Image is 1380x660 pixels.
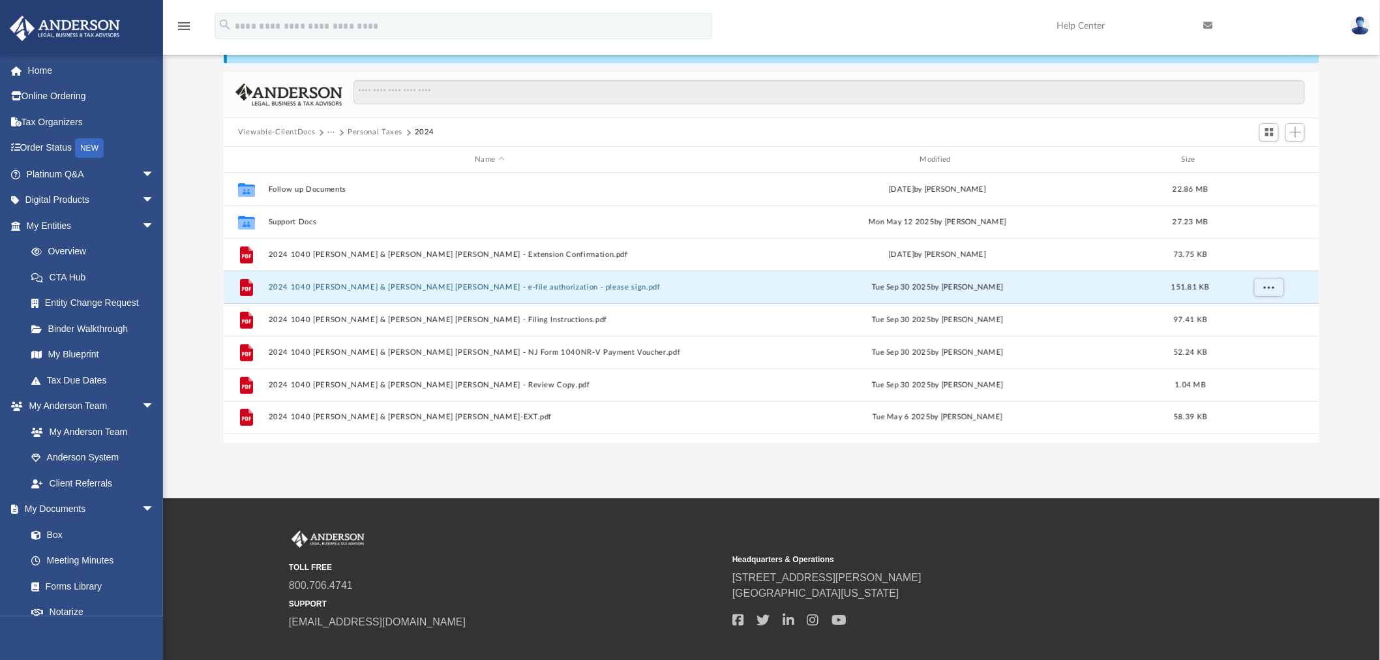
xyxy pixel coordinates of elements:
[289,562,723,573] small: TOLL FREE
[9,57,174,83] a: Home
[142,187,168,214] span: arrow_drop_down
[415,127,435,138] button: 2024
[1254,278,1284,297] button: More options
[18,548,168,574] a: Meeting Minutes
[18,264,174,290] a: CTA Hub
[717,314,1159,326] div: Tue Sep 30 2025 by [PERSON_NAME]
[716,154,1159,166] div: Modified
[9,187,174,213] a: Digital Productsarrow_drop_down
[1351,16,1370,35] img: User Pic
[717,184,1159,196] div: [DATE] by [PERSON_NAME]
[18,419,161,445] a: My Anderson Team
[1174,413,1207,421] span: 58.39 KB
[348,127,402,138] button: Personal Taxes
[18,573,161,599] a: Forms Library
[142,496,168,523] span: arrow_drop_down
[1172,284,1210,291] span: 151.81 KB
[230,154,262,166] div: id
[176,25,192,34] a: menu
[327,127,336,138] button: ···
[1165,154,1217,166] div: Size
[18,316,174,342] a: Binder Walkthrough
[1174,251,1207,258] span: 73.75 KB
[269,250,711,259] button: 2024 1040 [PERSON_NAME] & [PERSON_NAME] [PERSON_NAME] - Extension Confirmation.pdf
[18,599,168,625] a: Notarize
[269,283,711,292] button: 2024 1040 [PERSON_NAME] & [PERSON_NAME] [PERSON_NAME] - e-file authorization - please sign.pdf
[224,173,1319,443] div: grid
[1259,123,1279,142] button: Switch to Grid View
[9,83,174,110] a: Online Ordering
[1174,349,1207,356] span: 52.24 KB
[717,412,1159,423] div: Tue May 6 2025 by [PERSON_NAME]
[289,616,466,627] a: [EMAIL_ADDRESS][DOMAIN_NAME]
[9,496,168,522] a: My Documentsarrow_drop_down
[1223,154,1314,166] div: id
[353,80,1305,105] input: Search files and folders
[18,470,168,496] a: Client Referrals
[268,154,711,166] div: Name
[18,342,168,368] a: My Blueprint
[1175,382,1206,389] span: 1.04 MB
[9,393,168,419] a: My Anderson Teamarrow_drop_down
[6,16,124,41] img: Anderson Advisors Platinum Portal
[18,290,174,316] a: Entity Change Request
[142,213,168,239] span: arrow_drop_down
[142,161,168,188] span: arrow_drop_down
[269,381,711,389] button: 2024 1040 [PERSON_NAME] & [PERSON_NAME] [PERSON_NAME] - Review Copy.pdf
[269,185,711,194] button: Follow up Documents
[1174,316,1207,323] span: 97.41 KB
[1173,218,1208,226] span: 27.23 MB
[176,18,192,34] i: menu
[717,249,1159,261] div: [DATE] by [PERSON_NAME]
[18,522,161,548] a: Box
[18,367,174,393] a: Tax Due Dates
[289,580,353,591] a: 800.706.4741
[269,316,711,324] button: 2024 1040 [PERSON_NAME] & [PERSON_NAME] [PERSON_NAME] - Filing Instructions.pdf
[9,109,174,135] a: Tax Organizers
[717,347,1159,359] div: Tue Sep 30 2025 by [PERSON_NAME]
[75,138,104,158] div: NEW
[9,213,174,239] a: My Entitiesarrow_drop_down
[717,380,1159,391] div: Tue Sep 30 2025 by [PERSON_NAME]
[717,217,1159,228] div: Mon May 12 2025 by [PERSON_NAME]
[18,445,168,471] a: Anderson System
[1173,186,1208,193] span: 22.86 MB
[18,239,174,265] a: Overview
[142,393,168,420] span: arrow_drop_down
[269,348,711,357] button: 2024 1040 [PERSON_NAME] & [PERSON_NAME] [PERSON_NAME] - NJ Form 1040NR-V Payment Voucher.pdf
[732,572,922,583] a: [STREET_ADDRESS][PERSON_NAME]
[732,588,899,599] a: [GEOGRAPHIC_DATA][US_STATE]
[238,127,315,138] button: Viewable-ClientDocs
[1285,123,1305,142] button: Add
[218,18,232,32] i: search
[717,282,1159,293] div: Tue Sep 30 2025 by [PERSON_NAME]
[289,598,723,610] small: SUPPORT
[732,554,1167,565] small: Headquarters & Operations
[269,218,711,226] button: Support Docs
[9,161,174,187] a: Platinum Q&Aarrow_drop_down
[289,531,367,548] img: Anderson Advisors Platinum Portal
[9,135,174,162] a: Order StatusNEW
[269,413,711,422] button: 2024 1040 [PERSON_NAME] & [PERSON_NAME] [PERSON_NAME]-EXT.pdf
